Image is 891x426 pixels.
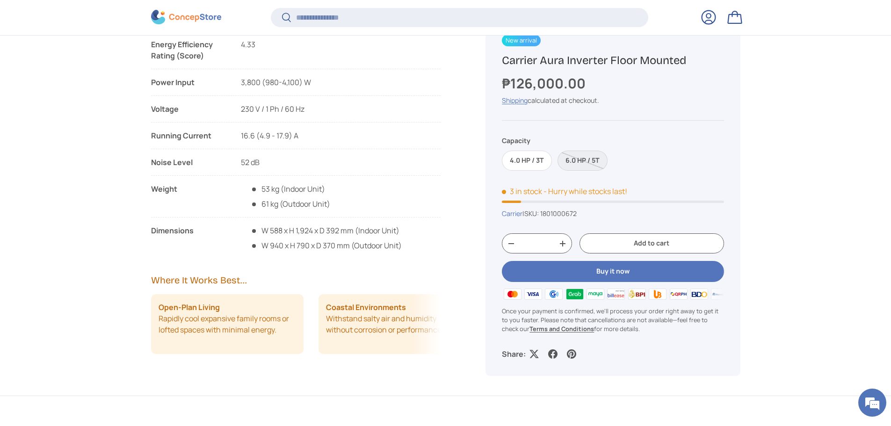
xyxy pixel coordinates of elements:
[606,287,626,301] img: billease
[502,261,724,282] button: Buy it now
[502,187,542,197] span: 3 in stock
[54,118,129,212] span: We're online!
[151,39,226,61] div: Energy Efficiency Rating (Score)
[710,287,730,301] img: metrobank
[241,39,255,50] span: 4.33
[524,209,539,218] span: SKU:
[502,136,530,145] legend: Capacity
[585,287,606,301] img: maya
[558,151,608,171] label: Sold out
[151,10,221,25] img: ConcepStore
[153,5,176,27] div: Minimize live chat window
[523,287,543,301] img: visa
[502,349,526,360] p: Share:
[627,287,647,301] img: bpi
[151,294,304,354] li: Rapidly cool expansive family rooms or lofted spaces with minimal energy.
[241,130,298,141] span: 16.6 (4.9 - 17.9) A
[502,96,528,105] a: Shipping
[580,234,724,254] button: Add to cart
[250,240,402,251] span: W 940 x H 790 x D 370 mm (Outdoor Unit)
[241,157,260,167] span: 52 dB
[668,287,688,301] img: qrph
[502,35,541,46] span: New arrival
[540,209,577,218] span: 1801000672
[49,52,157,65] div: Chat with us now
[502,74,588,93] strong: ₱126,000.00
[689,287,710,301] img: bdo
[522,209,577,218] span: |
[250,225,402,236] span: W 588 x H 1,924 x D 392 mm (Indoor Unit)
[151,225,226,251] div: Dimensions
[564,287,585,301] img: grabpay
[151,103,226,115] div: Voltage
[241,77,311,87] span: 3,800 (980-4,100) W
[241,104,304,114] span: 230 V / 1 Ph / 60 Hz
[502,287,522,301] img: master
[543,287,564,301] img: gcash
[502,95,724,105] div: calculated at checkout.
[151,77,226,88] div: Power Input
[502,209,522,218] a: Carrier
[151,130,226,141] div: Running Current
[502,53,724,68] h1: Carrier Aura Inverter Floor Mounted
[502,307,724,334] p: Once your payment is confirmed, we'll process your order right away to get it to you faster. Plea...
[326,302,406,313] strong: Coastal Environments
[151,183,226,209] div: Weight
[543,187,627,197] p: - Hurry while stocks last!
[250,183,330,195] span: 53 kg (Indoor Unit)
[647,287,668,301] img: ubp
[151,274,441,287] h2: Where It Works Best...
[529,325,594,333] a: Terms and Conditions
[5,255,178,288] textarea: Type your message and hit 'Enter'
[319,294,471,354] li: Withstand salty air and humidity without corrosion or performance loss.
[159,302,220,313] strong: Open-Plan Living
[250,199,330,209] span: 61 kg (Outdoor Unit)
[151,157,226,168] div: Noise Level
